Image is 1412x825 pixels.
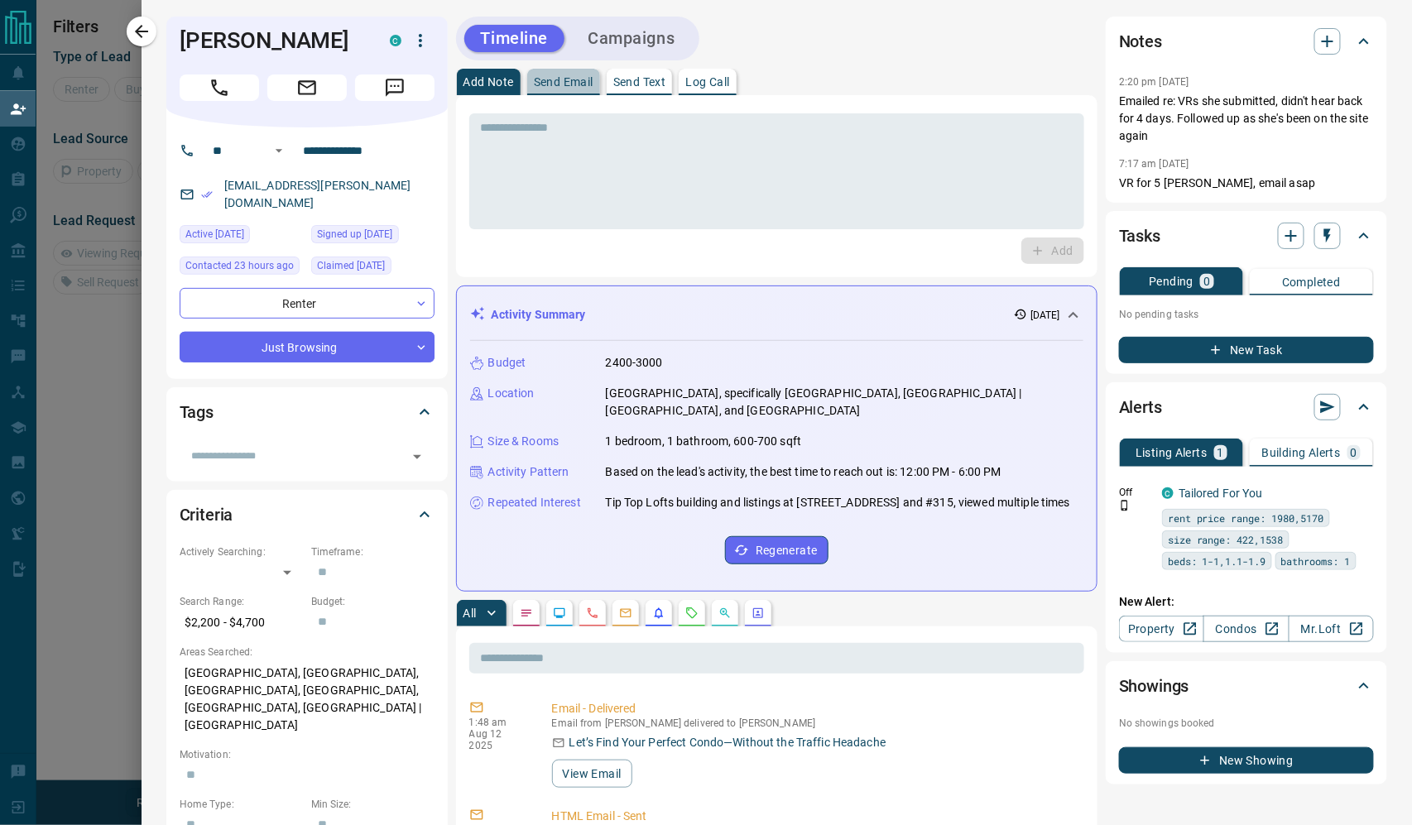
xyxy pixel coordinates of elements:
div: Showings [1119,666,1374,706]
p: Aug 12 2025 [469,728,527,751]
div: condos.ca [1162,487,1174,499]
p: Areas Searched: [180,645,435,660]
p: Let’s Find Your Perfect Condo—Without the Traffic Headache [569,734,886,751]
p: Add Note [463,76,514,88]
h2: Showings [1119,673,1189,699]
span: Email [267,74,347,101]
p: [DATE] [1030,308,1060,323]
button: Regenerate [725,536,828,564]
p: Budget [488,354,526,372]
span: Active [DATE] [185,226,244,242]
p: Activity Summary [492,306,586,324]
p: No showings booked [1119,716,1374,731]
span: Signed up [DATE] [317,226,393,242]
div: condos.ca [390,35,401,46]
p: Email - Delivered [552,700,1078,717]
p: 2400-3000 [606,354,663,372]
p: [GEOGRAPHIC_DATA], specifically [GEOGRAPHIC_DATA], [GEOGRAPHIC_DATA] | [GEOGRAPHIC_DATA], and [GE... [606,385,1083,420]
p: Building Alerts [1262,447,1341,458]
span: Call [180,74,259,101]
p: Off [1119,485,1152,500]
div: Alerts [1119,387,1374,427]
div: Sun Aug 10 2025 [180,225,303,248]
button: Timeline [464,25,565,52]
div: Notes [1119,22,1374,61]
svg: Opportunities [718,607,732,620]
p: Repeated Interest [488,494,581,511]
svg: Listing Alerts [652,607,665,620]
p: VR for 5 [PERSON_NAME], email asap [1119,175,1374,192]
p: Tip Top Lofts building and listings at [STREET_ADDRESS] and #315, viewed multiple times [606,494,1070,511]
p: Based on the lead's activity, the best time to reach out is: 12:00 PM - 6:00 PM [606,463,1001,481]
p: Timeframe: [311,544,435,559]
p: No pending tasks [1119,302,1374,327]
span: Message [355,74,435,101]
h2: Tasks [1119,223,1160,249]
p: $2,200 - $4,700 [180,609,303,636]
span: bathrooms: 1 [1281,553,1351,569]
svg: Notes [520,607,533,620]
p: Completed [1282,276,1341,288]
h1: [PERSON_NAME] [180,27,365,54]
p: 0 [1351,447,1357,458]
p: Min Size: [311,797,435,812]
h2: Notes [1119,28,1162,55]
p: 1:48 am [469,717,527,728]
span: Contacted 23 hours ago [185,257,294,274]
p: Location [488,385,535,402]
div: Tue Aug 12 2025 [180,257,303,280]
a: Property [1119,616,1204,642]
button: New Showing [1119,747,1374,774]
span: size range: 422,1538 [1168,531,1284,548]
p: Activity Pattern [488,463,569,481]
svg: Emails [619,607,632,620]
p: Listing Alerts [1136,447,1208,458]
button: Open [406,445,429,468]
p: All [463,607,477,619]
div: Renter [180,288,435,319]
svg: Email Verified [201,189,213,200]
p: New Alert: [1119,593,1374,611]
h2: Tags [180,399,214,425]
svg: Requests [685,607,699,620]
h2: Alerts [1119,394,1162,420]
p: Motivation: [180,747,435,762]
button: View Email [552,760,632,788]
svg: Push Notification Only [1119,500,1131,511]
a: Tailored For You [1179,487,1263,500]
p: HTML Email - Sent [552,808,1078,825]
button: Campaigns [571,25,691,52]
h2: Criteria [180,501,233,528]
div: Activity Summary[DATE] [470,300,1083,330]
svg: Agent Actions [752,607,765,620]
div: Just Browsing [180,332,435,362]
span: beds: 1-1,1.1-1.9 [1168,553,1266,569]
div: Tags [180,392,435,432]
p: [GEOGRAPHIC_DATA], [GEOGRAPHIC_DATA], [GEOGRAPHIC_DATA], [GEOGRAPHIC_DATA], [GEOGRAPHIC_DATA], [G... [180,660,435,739]
p: Home Type: [180,797,303,812]
p: Actively Searching: [180,544,303,559]
p: Send Text [613,76,666,88]
a: Mr.Loft [1289,616,1374,642]
p: Pending [1149,276,1193,287]
p: Budget: [311,594,435,609]
div: Tue Aug 12 2025 [311,257,435,280]
button: New Task [1119,337,1374,363]
p: 7:17 am [DATE] [1119,158,1189,170]
svg: Calls [586,607,599,620]
a: Condos [1203,616,1289,642]
span: Claimed [DATE] [317,257,386,274]
span: rent price range: 1980,5170 [1168,510,1324,526]
p: 0 [1203,276,1210,287]
p: Send Email [534,76,593,88]
div: Criteria [180,495,435,535]
button: Open [269,141,289,161]
svg: Lead Browsing Activity [553,607,566,620]
p: Log Call [685,76,729,88]
div: Tasks [1119,216,1374,256]
p: Size & Rooms [488,433,560,450]
p: 1 [1217,447,1224,458]
p: 1 bedroom, 1 bathroom, 600-700 sqft [606,433,802,450]
p: 2:20 pm [DATE] [1119,76,1189,88]
p: Search Range: [180,594,303,609]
